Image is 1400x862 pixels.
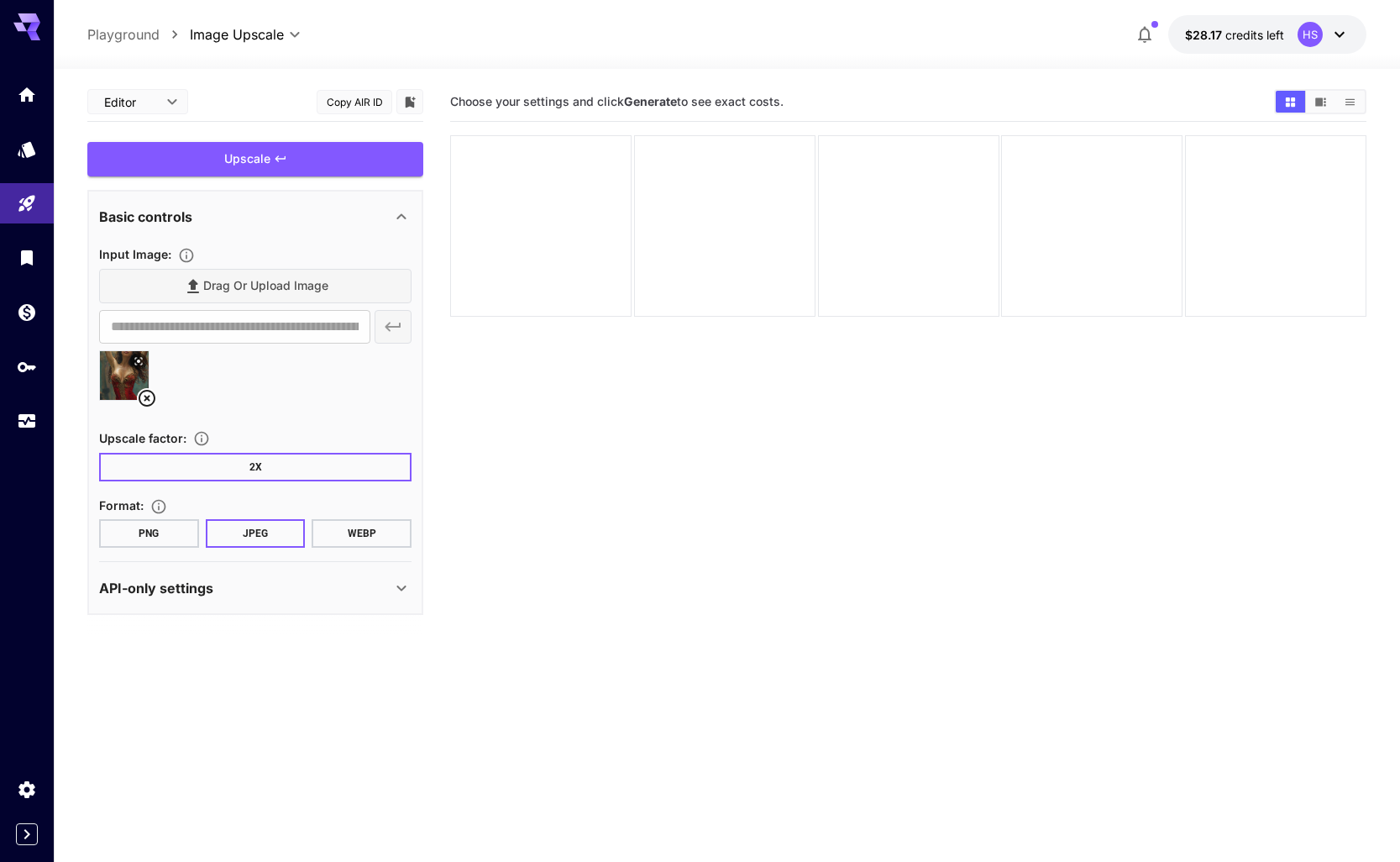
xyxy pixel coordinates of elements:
button: Choose the level of upscaling to be performed on the image. [186,430,217,447]
div: HS [1298,22,1323,47]
button: Add to library [402,92,417,112]
span: Upscale [224,149,270,170]
div: Wallet [17,302,37,323]
p: Basic controls [99,207,192,227]
button: JPEG [206,519,306,548]
div: API Keys [17,356,37,377]
button: Show media in video view [1306,91,1335,113]
div: Settings [17,779,37,800]
button: Copy AIR ID [317,90,392,114]
a: Playground [87,24,160,45]
button: PNG [99,519,199,548]
span: Editor [104,93,156,111]
button: 2X [99,453,412,481]
b: Generate [624,94,677,108]
div: API-only settings [99,568,412,608]
span: Input Image : [99,247,171,261]
span: $28.17 [1185,28,1225,42]
p: API-only settings [99,578,213,598]
button: Upscale [87,142,423,176]
button: Show media in list view [1335,91,1365,113]
span: Upscale factor : [99,431,186,445]
div: Usage [17,411,37,432]
button: WEBP [312,519,412,548]
nav: breadcrumb [87,24,190,45]
span: Image Upscale [190,24,284,45]
div: Playground [17,193,37,214]
span: Choose your settings and click to see exact costs. [450,94,784,108]
span: Format : [99,498,144,512]
button: Expand sidebar [16,823,38,845]
button: $28.16817HS [1168,15,1366,54]
div: Home [17,84,37,105]
span: credits left [1225,28,1284,42]
iframe: Chat Widget [1024,187,1400,862]
div: $28.16817 [1185,26,1284,44]
div: Show media in grid viewShow media in video viewShow media in list view [1274,89,1366,114]
div: Basic controls [99,197,412,237]
div: Library [17,247,37,268]
div: Models [17,139,37,160]
button: Choose the file format for the output image. [144,498,174,515]
button: Specifies the input image to be processed. [171,247,202,264]
button: Show media in grid view [1276,91,1305,113]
